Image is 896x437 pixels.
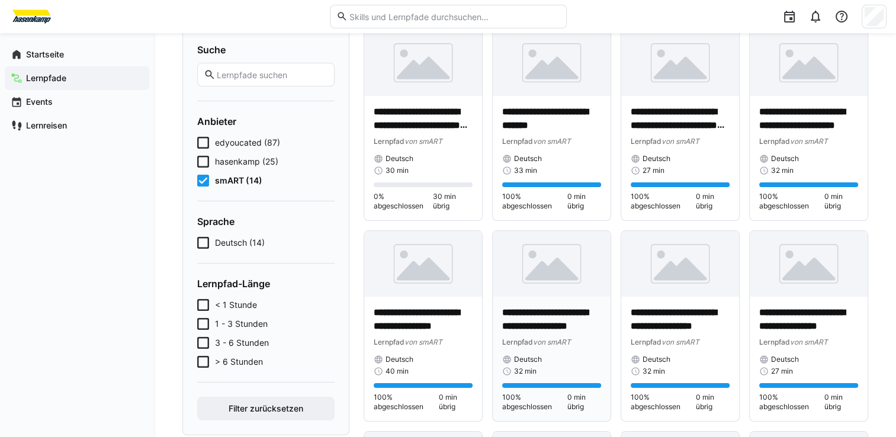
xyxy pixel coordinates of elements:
[502,393,567,412] span: 100% abgeschlossen
[514,154,542,163] span: Deutsch
[215,237,265,249] span: Deutsch (14)
[493,231,611,297] img: image
[386,166,409,175] span: 30 min
[348,11,560,22] input: Skills und Lernpfade durchsuchen…
[227,403,305,414] span: Filter zurücksetzen
[439,393,473,412] span: 0 min übrig
[759,338,790,346] span: Lernpfad
[621,231,739,297] img: image
[631,393,696,412] span: 100% abgeschlossen
[759,137,790,146] span: Lernpfad
[386,355,413,364] span: Deutsch
[567,393,601,412] span: 0 min übrig
[197,278,335,290] h4: Lernpfad-Länge
[771,154,799,163] span: Deutsch
[404,338,442,346] span: von smART
[661,338,699,346] span: von smART
[433,192,473,211] span: 30 min übrig
[824,192,858,211] span: 0 min übrig
[386,367,409,376] span: 40 min
[750,30,868,96] img: image
[790,338,828,346] span: von smART
[696,393,730,412] span: 0 min übrig
[197,115,335,127] h4: Anbieter
[502,192,567,211] span: 100% abgeschlossen
[514,367,537,376] span: 32 min
[771,166,794,175] span: 32 min
[514,166,537,175] span: 33 min
[215,175,262,187] span: smART (14)
[197,44,335,56] h4: Suche
[661,137,699,146] span: von smART
[567,192,601,211] span: 0 min übrig
[386,154,413,163] span: Deutsch
[631,192,696,211] span: 100% abgeschlossen
[216,69,328,80] input: Lernpfade suchen
[215,318,268,330] span: 1 - 3 Stunden
[771,355,799,364] span: Deutsch
[215,299,257,311] span: < 1 Stunde
[621,30,739,96] img: image
[643,166,664,175] span: 27 min
[514,355,542,364] span: Deutsch
[502,137,533,146] span: Lernpfad
[364,30,482,96] img: image
[759,192,824,211] span: 100% abgeschlossen
[215,337,269,349] span: 3 - 6 Stunden
[215,356,263,368] span: > 6 Stunden
[759,393,824,412] span: 100% abgeschlossen
[790,137,828,146] span: von smART
[824,393,858,412] span: 0 min übrig
[631,137,661,146] span: Lernpfad
[197,397,335,420] button: Filter zurücksetzen
[631,338,661,346] span: Lernpfad
[374,137,404,146] span: Lernpfad
[404,137,442,146] span: von smART
[374,338,404,346] span: Lernpfad
[533,338,571,346] span: von smART
[502,338,533,346] span: Lernpfad
[750,231,868,297] img: image
[643,355,670,364] span: Deutsch
[771,367,793,376] span: 27 min
[197,216,335,227] h4: Sprache
[374,192,433,211] span: 0% abgeschlossen
[696,192,730,211] span: 0 min übrig
[374,393,439,412] span: 100% abgeschlossen
[643,367,665,376] span: 32 min
[215,156,278,168] span: hasenkamp (25)
[643,154,670,163] span: Deutsch
[493,30,611,96] img: image
[533,137,571,146] span: von smART
[364,231,482,297] img: image
[215,137,280,149] span: edyoucated (87)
